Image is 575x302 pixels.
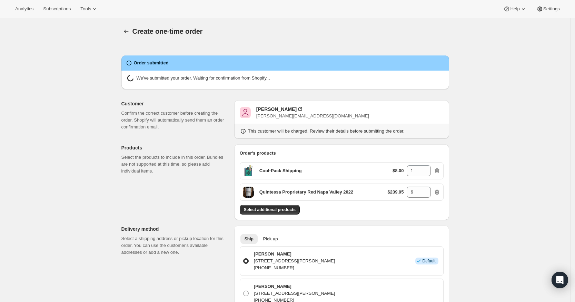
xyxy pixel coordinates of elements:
button: Tools [76,4,102,14]
p: Products [121,144,229,151]
p: [STREET_ADDRESS][PERSON_NAME] [254,258,335,264]
span: [PERSON_NAME][EMAIL_ADDRESS][DOMAIN_NAME] [256,113,369,118]
p: Delivery method [121,226,229,232]
button: Settings [532,4,564,14]
div: Open Intercom Messenger [552,272,568,288]
span: Ship [245,236,254,242]
span: Default [422,258,435,264]
p: Confirm the correct customer before creating the order. Shopify will automatically send them an o... [121,110,229,131]
p: Select the products to include in this order. Bundles are not supported at this time, so please a... [121,154,229,175]
p: [STREET_ADDRESS][PERSON_NAME] [254,290,335,297]
p: Customer [121,100,229,107]
span: Subscriptions [43,6,71,12]
span: Pick up [263,236,278,242]
span: Settings [543,6,560,12]
span: Jamie Delio [240,107,251,118]
p: Quintessa Proprietary Red Napa Valley 2022 [259,189,353,196]
button: Subscriptions [39,4,75,14]
p: [PERSON_NAME] [254,283,335,290]
p: $8.00 [393,167,404,174]
p: [PERSON_NAME] [254,251,335,258]
span: Default Title [243,187,254,198]
p: Cool-Pack Shipping [259,167,302,174]
p: [PHONE_NUMBER] [254,264,335,271]
div: [PERSON_NAME] [256,106,297,113]
span: Help [510,6,519,12]
button: Select additional products [240,205,300,215]
span: Analytics [15,6,33,12]
span: Default Title [243,165,254,176]
span: Order's products [240,150,276,156]
h2: Order submitted [134,60,169,66]
button: Analytics [11,4,38,14]
p: $239.95 [388,189,404,196]
button: Help [499,4,531,14]
span: Tools [80,6,91,12]
p: Select a shipping address or pickup location for this order. You can use the customer's available... [121,235,229,256]
p: This customer will be charged. Review their details before submitting the order. [248,128,405,135]
span: Select additional products [244,207,296,212]
p: We've submitted your order. Waiting for confirmation from Shopify... [137,75,270,84]
span: Create one-time order [132,28,203,35]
